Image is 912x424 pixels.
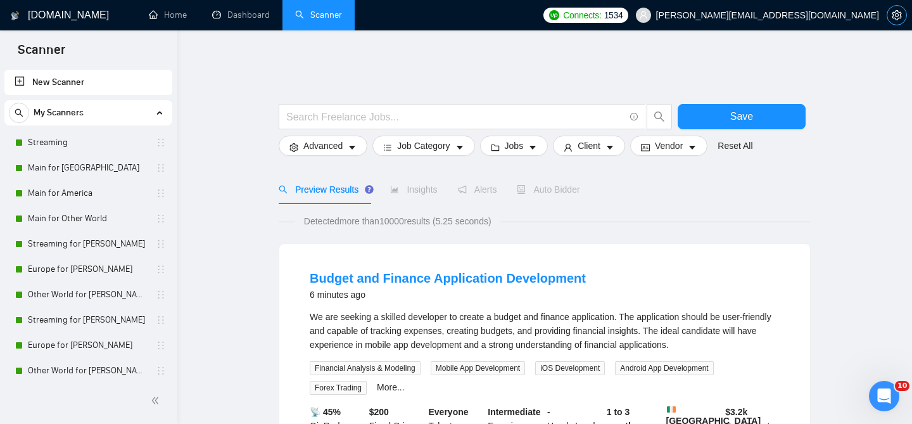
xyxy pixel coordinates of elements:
span: Save [730,108,753,124]
span: holder [156,290,166,300]
span: idcard [641,143,650,152]
span: iOS Development [535,361,605,375]
span: setting [887,10,906,20]
a: Europe for [PERSON_NAME] [28,257,148,282]
span: holder [156,315,166,325]
button: barsJob Categorycaret-down [372,136,474,156]
a: searchScanner [295,10,342,20]
img: logo [11,6,20,26]
a: Other World for [PERSON_NAME] [28,282,148,307]
a: Main for [GEOGRAPHIC_DATA] [28,155,148,181]
button: userClientcaret-down [553,136,625,156]
span: info-circle [630,113,638,121]
span: search [647,111,671,122]
a: Main for America [28,181,148,206]
span: Client [578,139,600,153]
span: folder [491,143,500,152]
button: search [647,104,672,129]
span: Jobs [505,139,524,153]
span: notification [458,185,467,194]
span: Forex Trading [310,381,367,395]
span: holder [156,163,166,173]
span: Job Category [397,139,450,153]
span: holder [156,239,166,249]
a: Streaming for [PERSON_NAME] [28,307,148,333]
img: upwork-logo.png [549,10,559,20]
span: robot [517,185,526,194]
span: Alerts [458,184,497,195]
a: Other World for [PERSON_NAME] [28,358,148,383]
span: My Scanners [34,100,84,125]
a: Reset All [718,139,752,153]
a: Streaming for [PERSON_NAME] [28,231,148,257]
span: bars [383,143,392,152]
li: New Scanner [4,70,172,95]
span: caret-down [528,143,537,152]
a: Main for Other World [28,206,148,231]
iframe: Intercom live chat [869,381,899,411]
span: caret-down [688,143,697,152]
span: Android App Development [615,361,713,375]
b: $ 200 [369,407,389,417]
span: 10 [895,381,909,391]
span: Scanner [8,41,75,67]
span: holder [156,188,166,198]
input: Search Freelance Jobs... [286,109,624,125]
button: setting [887,5,907,25]
span: user [564,143,573,152]
div: Tooltip anchor [364,184,375,195]
span: holder [156,366,166,376]
span: Connects: [563,8,601,22]
a: Budget and Finance Application Development [310,271,586,285]
a: New Scanner [15,70,162,95]
span: holder [156,214,166,224]
button: search [9,103,29,123]
button: idcardVendorcaret-down [630,136,707,156]
b: $ 3.2k [725,407,747,417]
b: - [547,407,550,417]
a: More... [377,382,405,392]
a: setting [887,10,907,20]
b: Intermediate [488,407,540,417]
span: caret-down [605,143,614,152]
div: We are seeking a skilled developer to create a budget and finance application. The application sh... [310,310,780,352]
span: holder [156,340,166,350]
span: Insights [390,184,437,195]
button: settingAdvancedcaret-down [279,136,367,156]
span: 1534 [604,8,623,22]
span: Auto Bidder [517,184,579,195]
span: Advanced [303,139,343,153]
button: Save [678,104,806,129]
b: 📡 45% [310,407,341,417]
span: user [639,11,648,20]
a: homeHome [149,10,187,20]
span: holder [156,264,166,274]
span: holder [156,138,166,148]
img: 🇮🇪 [667,405,676,414]
span: area-chart [390,185,399,194]
span: search [279,185,288,194]
span: search [9,108,28,117]
a: Streaming [28,130,148,155]
span: Preview Results [279,184,370,195]
span: Mobile App Development [431,361,525,375]
span: caret-down [455,143,464,152]
span: caret-down [348,143,357,152]
b: Everyone [429,407,469,417]
span: Vendor [655,139,683,153]
div: 6 minutes ago [310,287,586,302]
span: double-left [151,394,163,407]
span: Detected more than 10000 results (5.25 seconds) [295,214,500,228]
span: Financial Analysis & Modeling [310,361,421,375]
span: setting [289,143,298,152]
button: folderJobscaret-down [480,136,548,156]
a: dashboardDashboard [212,10,270,20]
a: Europe for [PERSON_NAME] [28,333,148,358]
